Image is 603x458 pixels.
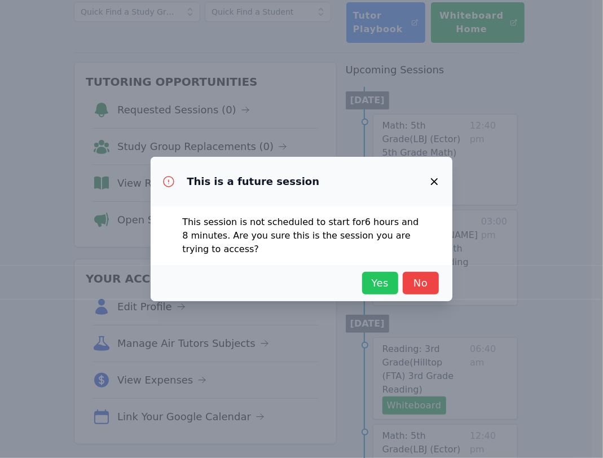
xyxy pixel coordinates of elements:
button: No [403,272,439,294]
span: Yes [368,275,393,291]
h3: This is a future session [187,175,319,188]
p: This session is not scheduled to start for 6 hours and 8 minutes . Are you sure this is the sessi... [182,215,421,256]
span: No [408,275,433,291]
button: Yes [362,272,398,294]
